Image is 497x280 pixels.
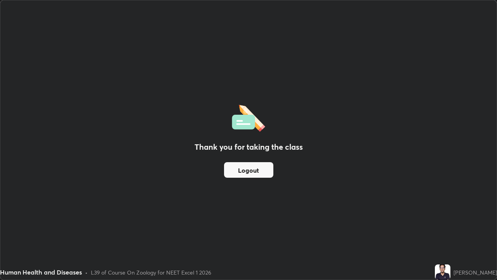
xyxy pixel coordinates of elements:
button: Logout [224,162,273,178]
div: • [85,268,88,276]
div: L39 of Course On Zoology for NEET Excel 1 2026 [91,268,211,276]
div: [PERSON_NAME] [454,268,497,276]
img: offlineFeedback.1438e8b3.svg [232,102,265,132]
h2: Thank you for taking the class [195,141,303,153]
img: 0c3fe7296f8544f788c5585060e0c385.jpg [435,264,450,280]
